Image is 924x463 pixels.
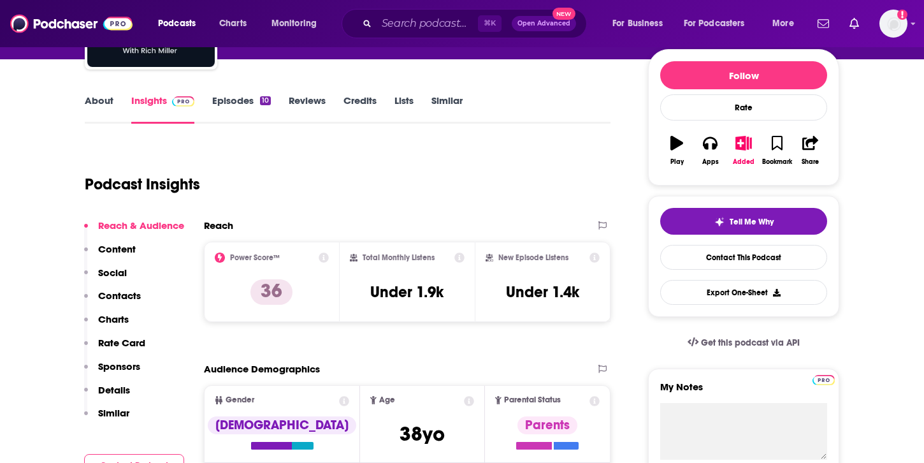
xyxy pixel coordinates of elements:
button: Share [794,128,827,173]
button: Follow [660,61,827,89]
h3: Under 1.4k [506,283,579,302]
a: Show notifications dropdown [812,13,834,34]
button: open menu [675,13,763,34]
h2: Total Monthly Listens [363,253,435,262]
div: Bookmark [762,158,792,166]
img: Podchaser - Follow, Share and Rate Podcasts [10,11,133,36]
p: Social [98,267,127,279]
p: Reach & Audience [98,219,184,231]
a: InsightsPodchaser Pro [131,94,194,124]
button: Export One-Sheet [660,280,827,305]
h3: Under 1.9k [370,283,444,302]
span: Open Advanced [517,20,570,27]
p: Sponsors [98,360,140,372]
a: Charts [211,13,254,34]
span: Monitoring [271,15,317,33]
button: Apps [693,128,726,173]
button: Similar [84,407,129,430]
span: More [772,15,794,33]
p: Content [98,243,136,255]
span: Gender [226,396,254,404]
span: For Business [612,15,663,33]
button: Contacts [84,290,141,313]
span: Podcasts [158,15,196,33]
button: tell me why sparkleTell Me Why [660,208,827,235]
h2: New Episode Listens [498,253,568,262]
a: Pro website [812,373,835,385]
span: Get this podcast via API [701,337,800,348]
a: Lists [394,94,414,124]
button: Show profile menu [879,10,907,38]
button: Added [727,128,760,173]
img: Podchaser Pro [172,96,194,107]
div: Play [670,158,684,166]
a: Credits [343,94,377,124]
p: Similar [98,407,129,419]
span: Charts [219,15,247,33]
div: Parents [517,416,577,434]
div: Share [802,158,819,166]
p: Charts [98,313,129,325]
img: tell me why sparkle [714,217,725,227]
span: Logged in as systemsteam [879,10,907,38]
p: Details [98,384,130,396]
h2: Reach [204,219,233,231]
div: Added [733,158,754,166]
span: ⌘ K [478,15,502,32]
button: Rate Card [84,337,145,360]
button: Details [84,384,130,408]
a: Get this podcast via API [677,327,810,358]
button: Sponsors [84,360,140,384]
a: Reviews [289,94,326,124]
span: Age [379,396,395,404]
button: Play [660,128,693,173]
button: Bookmark [760,128,793,173]
button: Open AdvancedNew [512,16,576,31]
button: Reach & Audience [84,219,184,243]
h1: Podcast Insights [85,175,200,194]
button: open menu [763,13,810,34]
p: 36 [250,279,292,305]
p: Rate Card [98,337,145,349]
button: Content [84,243,136,267]
img: User Profile [879,10,907,38]
button: open menu [149,13,212,34]
span: For Podcasters [684,15,745,33]
button: open menu [263,13,333,34]
h2: Power Score™ [230,253,280,262]
div: 10 [260,96,271,105]
button: Social [84,267,127,290]
span: Tell Me Why [730,217,774,227]
div: Apps [702,158,719,166]
a: About [85,94,113,124]
a: Similar [431,94,463,124]
div: [DEMOGRAPHIC_DATA] [208,416,356,434]
div: Rate [660,94,827,121]
span: Parental Status [504,396,561,404]
img: Podchaser Pro [812,375,835,385]
button: Charts [84,313,129,337]
button: open menu [603,13,679,34]
a: Show notifications dropdown [844,13,864,34]
a: Episodes10 [212,94,271,124]
p: Contacts [98,290,141,302]
span: 38 yo [400,422,445,446]
span: New [552,8,575,20]
h2: Audience Demographics [204,363,320,375]
div: Search podcasts, credits, & more... [354,9,599,38]
label: My Notes [660,381,827,403]
svg: Add a profile image [897,10,907,20]
a: Contact This Podcast [660,245,827,270]
input: Search podcasts, credits, & more... [377,13,478,34]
